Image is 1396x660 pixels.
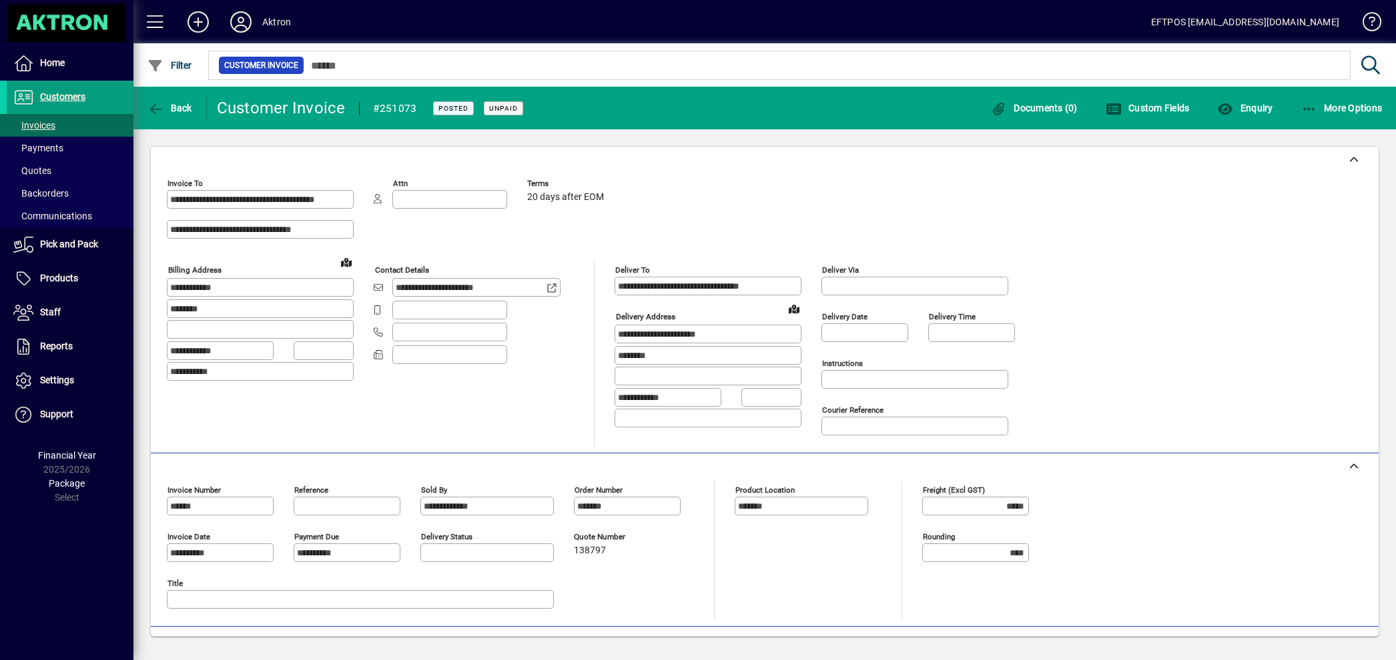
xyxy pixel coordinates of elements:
span: Enquiry [1217,103,1273,113]
button: Custom Fields [1102,96,1193,120]
span: Terms [527,179,607,188]
mat-label: Invoice number [167,485,221,495]
button: More Options [1298,96,1386,120]
button: Add [177,10,220,34]
span: 138797 [574,545,606,556]
mat-label: Payment due [294,532,339,541]
span: Documents (0) [991,103,1078,113]
mat-label: Deliver To [615,265,650,275]
span: Support [40,409,73,419]
span: Reports [40,341,73,351]
mat-label: Reference [294,485,328,495]
a: Support [7,398,133,431]
mat-label: Deliver via [822,265,859,275]
span: Customer Invoice [224,59,298,72]
span: Custom Fields [1106,103,1190,113]
a: Products [7,262,133,295]
button: Profile [220,10,262,34]
button: Back [144,96,196,120]
span: Quotes [13,165,51,176]
a: Pick and Pack [7,228,133,261]
span: Posted [438,104,468,113]
app-page-header-button: Back [133,96,207,120]
button: Documents (0) [988,96,1081,120]
mat-label: Delivery time [929,312,976,321]
span: Invoices [13,120,55,131]
mat-label: Freight (excl GST) [923,485,985,495]
mat-label: Courier Reference [822,405,884,415]
a: View on map [783,298,805,319]
a: View on map [336,251,357,273]
span: Unpaid [489,104,518,113]
span: Home [40,57,65,68]
mat-label: Product location [735,485,795,495]
mat-label: Sold by [421,485,447,495]
span: Payments [13,143,63,153]
span: Customers [40,91,85,102]
div: #251073 [373,98,417,119]
a: Communications [7,205,133,227]
span: Staff [40,307,61,317]
span: Settings [40,375,74,385]
a: Invoices [7,114,133,137]
div: Aktron [262,11,291,33]
mat-label: Title [167,579,183,588]
span: Backorders [13,188,69,199]
a: Knowledge Base [1353,3,1379,46]
span: Package [49,478,85,489]
mat-label: Attn [393,179,408,188]
a: Settings [7,364,133,397]
button: Filter [144,53,196,77]
span: Communications [13,211,92,221]
button: Enquiry [1214,96,1276,120]
mat-label: Instructions [822,359,863,368]
a: Staff [7,296,133,329]
span: Financial Year [38,450,96,461]
a: Backorders [7,182,133,205]
mat-label: Delivery status [421,532,472,541]
a: Home [7,47,133,80]
span: Pick and Pack [40,239,98,249]
mat-label: Invoice date [167,532,210,541]
a: Quotes [7,159,133,182]
span: Filter [147,60,192,71]
a: Reports [7,330,133,363]
mat-label: Rounding [923,532,955,541]
mat-label: Invoice To [167,179,203,188]
span: More Options [1301,103,1383,113]
mat-label: Delivery date [822,312,867,321]
mat-label: Order number [575,485,623,495]
span: Products [40,273,78,283]
div: Customer Invoice [217,97,346,119]
span: 20 days after EOM [527,192,604,203]
span: Back [147,103,192,113]
div: EFTPOS [EMAIL_ADDRESS][DOMAIN_NAME] [1151,11,1339,33]
a: Payments [7,137,133,159]
span: Quote number [574,533,654,541]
